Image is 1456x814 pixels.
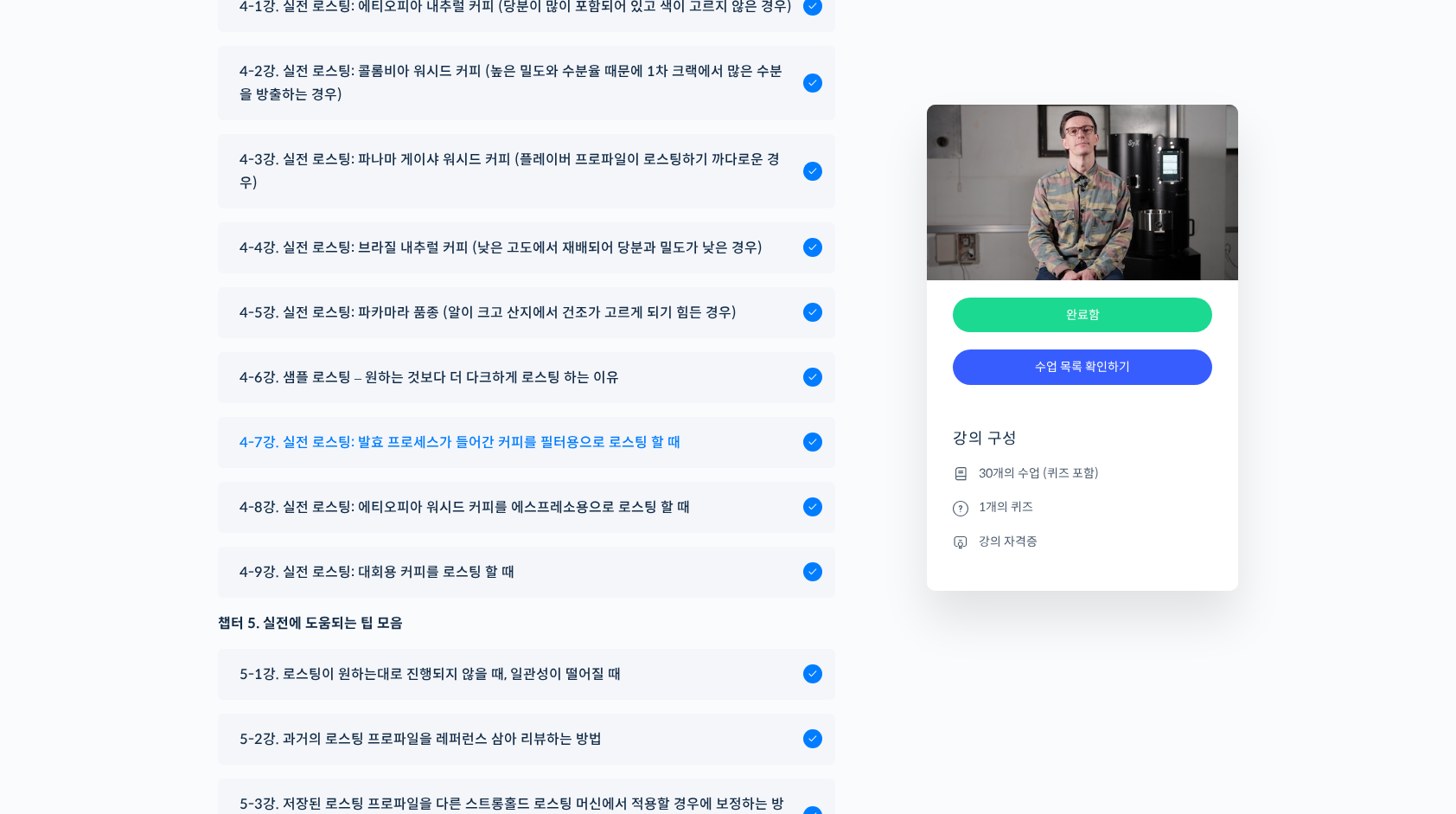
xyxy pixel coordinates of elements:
[231,496,822,519] a: 4-8강. 실전 로스팅: 에티오피아 워시드 커피를 에스프레소용으로 로스팅 할 때
[218,612,835,635] div: 챕터 5. 실전에 도움되는 팁 모음
[158,575,179,589] span: 대화
[231,727,822,751] a: 5-2강. 과거의 로스팅 프로파일을 레퍼런스 삼아 리뷰하는 방법
[239,366,619,389] span: 4-6강. 샘플 로스팅 – 원하는 것보다 더 다크하게 로스팅 하는 이유
[239,236,763,260] span: 4-4강. 실전 로스팅: 브라질 내추럴 커피 (낮은 고도에서 재배되어 당분과 밀도가 낮은 경우)
[239,431,680,454] span: 4-7강. 실전 로스팅: 발효 프로세스가 들어간 커피를 필터용으로 로스팅 할 때
[953,497,1212,518] li: 1개의 퀴즈
[231,366,822,389] a: 4-6강. 샘플 로스팅 – 원하는 것보다 더 다크하게 로스팅 하는 이유
[223,548,332,592] a: 설정
[231,301,822,324] a: 4-5강. 실전 로스팅: 파카마라 품종 (알이 크고 산지에서 건조가 고르게 되기 힘든 경우)
[5,548,114,592] a: 홈
[114,548,223,592] a: 대화
[953,428,1212,463] h4: 강의 구성
[239,727,602,751] span: 5-2강. 과거의 로스팅 프로파일을 레퍼런스 삼아 리뷰하는 방법
[953,463,1212,484] li: 30개의 수업 (퀴즈 포함)
[953,531,1212,552] li: 강의 자격증
[231,663,822,686] a: 5-1강. 로스팅이 원하는대로 진행되지 않을 때, 일관성이 떨어질 때
[953,349,1212,385] a: 수업 목록 확인하기
[239,561,514,584] span: 4-9강. 실전 로스팅: 대회용 커피를 로스팅 할 때
[231,60,822,106] a: 4-2강. 실전 로스팅: 콜롬비아 워시드 커피 (높은 밀도와 수분율 때문에 1차 크랙에서 많은 수분을 방출하는 경우)
[267,574,288,588] span: 설정
[54,574,65,588] span: 홈
[231,431,822,454] a: 4-7강. 실전 로스팅: 발효 프로세스가 들어간 커피를 필터용으로 로스팅 할 때
[239,301,737,324] span: 4-5강. 실전 로스팅: 파카마라 품종 (알이 크고 산지에서 건조가 고르게 되기 힘든 경우)
[239,663,621,686] span: 5-1강. 로스팅이 원하는대로 진행되지 않을 때, 일관성이 떨어질 때
[239,496,690,519] span: 4-8강. 실전 로스팅: 에티오피아 워시드 커피를 에스프레소용으로 로스팅 할 때
[231,236,822,260] a: 4-4강. 실전 로스팅: 브라질 내추럴 커피 (낮은 고도에서 재배되어 당분과 밀도가 낮은 경우)
[231,148,822,195] a: 4-3강. 실전 로스팅: 파나마 게이샤 워시드 커피 (플레이버 프로파일이 로스팅하기 까다로운 경우)
[239,148,795,195] span: 4-3강. 실전 로스팅: 파나마 게이샤 워시드 커피 (플레이버 프로파일이 로스팅하기 까다로운 경우)
[231,561,822,584] a: 4-9강. 실전 로스팅: 대회용 커피를 로스팅 할 때
[239,60,795,106] span: 4-2강. 실전 로스팅: 콜롬비아 워시드 커피 (높은 밀도와 수분율 때문에 1차 크랙에서 많은 수분을 방출하는 경우)
[953,298,1212,333] div: 완료함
